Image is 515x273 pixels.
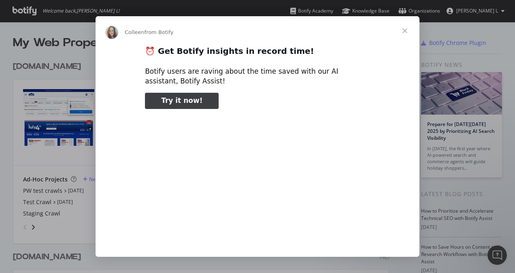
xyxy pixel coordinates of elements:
[390,16,419,45] span: Close
[105,26,118,39] img: Profile image for Colleen
[145,67,370,86] div: Botify users are raving about the time saved with our AI assistant, Botify Assist!
[145,93,219,109] a: Try it now!
[145,29,174,35] span: from Botify
[161,96,202,105] span: Try it now!
[145,46,370,61] h2: ⏰ Get Botify insights in record time!
[125,29,145,35] span: Colleen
